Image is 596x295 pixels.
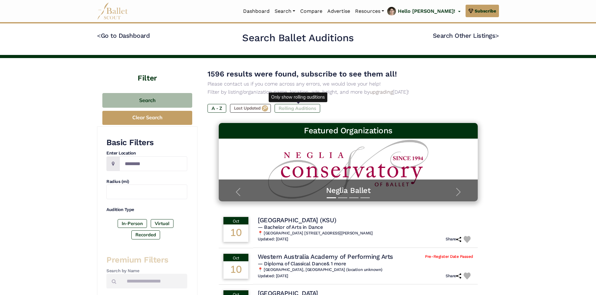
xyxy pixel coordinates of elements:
h4: Radius (mi) [106,179,187,185]
button: Clear Search [102,111,192,125]
h3: Basic Filters [106,137,187,148]
h4: Western Australia Academy of Performing Arts [258,253,393,261]
a: Advertise [325,5,353,18]
h2: Search Ballet Auditions [242,32,354,45]
a: <Go to Dashboard [97,32,150,39]
button: Slide 2 [338,194,347,201]
label: Recorded [131,230,160,239]
label: Virtual [151,219,173,228]
h6: Updated: [DATE] [258,273,288,279]
img: profile picture [387,7,396,18]
a: Dashboard [241,5,272,18]
p: Hello [PERSON_NAME]! [398,7,455,15]
span: — Diploma of Classical Dance [258,261,346,267]
h4: [GEOGRAPHIC_DATA] (KSU) [258,216,336,224]
h6: 📍 [GEOGRAPHIC_DATA] [STREET_ADDRESS][PERSON_NAME] [258,231,473,236]
span: Pre-Register Date Passed [425,254,473,259]
h3: Premium Filters [106,255,187,265]
h6: Share [446,273,461,279]
h4: Audition Type [106,207,187,213]
div: Only show rolling auditions [269,92,327,102]
button: Search [102,93,192,108]
label: Last Updated [230,104,271,113]
span: — Bachelor of Arts in Dance [258,224,323,230]
div: 10 [223,261,248,279]
h4: Filter [97,58,198,84]
h3: Featured Organizations [224,125,473,136]
h4: Search by Name [106,268,187,274]
button: Slide 1 [327,194,336,201]
span: 1596 results were found, subscribe to see them all! [208,70,397,78]
p: Filter by listing/organization name, location, age, height, and more by [DATE]! [208,88,489,96]
h4: Enter Location [106,150,187,156]
label: Rolling Auditions [275,104,320,113]
p: Please contact us if you come across any errors, we would love your help! [208,80,489,88]
input: Search by names... [121,274,187,288]
img: gem.svg [468,7,473,14]
button: Slide 3 [349,194,359,201]
label: A - Z [208,104,226,113]
a: Neglia Ballet [225,186,471,195]
h6: Share [446,237,461,242]
code: > [495,32,499,39]
button: Slide 4 [360,194,370,201]
a: Search Other Listings> [433,32,499,39]
h6: Updated: [DATE] [258,237,288,242]
code: < [97,32,101,39]
input: Location [120,156,187,171]
a: & 1 more [326,261,346,267]
div: Oct [223,217,248,224]
label: In-Person [118,219,147,228]
a: Search [272,5,298,18]
a: Compare [298,5,325,18]
a: profile picture Hello [PERSON_NAME]! [387,6,461,16]
h6: 📍 [GEOGRAPHIC_DATA], [GEOGRAPHIC_DATA] (location unknown) [258,267,473,273]
span: Subscribe [475,7,496,14]
div: 10 [223,224,248,242]
div: Oct [223,254,248,261]
a: Subscribe [466,5,499,17]
a: upgrading [370,89,393,95]
a: Resources [353,5,387,18]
